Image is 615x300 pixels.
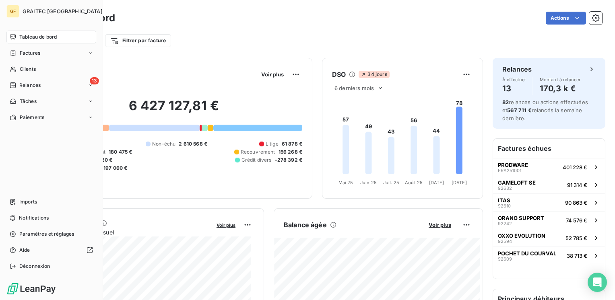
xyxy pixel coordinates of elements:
[259,71,286,78] button: Voir plus
[493,229,605,247] button: OXXO EVOLUTION9259452 785 €
[452,180,467,185] tspan: [DATE]
[493,247,605,264] button: POCHET DU COURVAL9260938 713 €
[332,70,346,79] h6: DSO
[540,82,581,95] h4: 170,3 k €
[284,220,327,230] h6: Balance âgée
[23,8,103,14] span: GRAITEC [GEOGRAPHIC_DATA]
[565,235,587,241] span: 52 785 €
[19,263,50,270] span: Déconnexion
[493,139,605,158] h6: Factures échues
[502,99,509,105] span: 82
[19,33,57,41] span: Tableau de bord
[498,232,545,239] span: OXXO EVOLUTION
[429,222,451,228] span: Voir plus
[279,148,302,156] span: 156 268 €
[493,193,605,211] button: ITAS9261090 863 €
[6,244,96,257] a: Aide
[20,98,37,105] span: Tâches
[498,186,512,191] span: 92632
[567,253,587,259] span: 38 713 €
[359,71,389,78] span: 34 jours
[19,230,74,238] span: Paramètres et réglages
[90,77,99,84] span: 13
[20,114,44,121] span: Paiements
[498,239,512,244] span: 92594
[405,180,423,185] tspan: Août 25
[152,140,175,148] span: Non-échu
[493,158,605,176] button: PRODWAREFRA251001401 228 €
[493,176,605,193] button: GAMELOFT SE9263291 314 €
[588,273,607,292] div: Open Intercom Messenger
[19,247,30,254] span: Aide
[498,215,544,221] span: ORANO SUPPORT
[241,156,272,164] span: Crédit divers
[101,164,128,172] span: -197 060 €
[275,156,303,164] span: -278 392 €
[261,71,284,78] span: Voir plus
[502,77,526,82] span: À effectuer
[498,162,528,168] span: PRODWARE
[19,82,41,89] span: Relances
[266,140,279,148] span: Litige
[540,77,581,82] span: Montant à relancer
[214,221,238,228] button: Voir plus
[19,198,37,205] span: Imports
[566,217,587,224] span: 74 576 €
[502,82,526,95] h4: 13
[507,107,531,113] span: 567 711 €
[360,180,377,185] tspan: Juin 25
[217,222,235,228] span: Voir plus
[426,221,454,228] button: Voir plus
[563,164,587,171] span: 401 228 €
[565,199,587,206] span: 90 863 €
[20,49,40,57] span: Factures
[498,179,536,186] span: GAMELOFT SE
[105,34,171,47] button: Filtrer par facture
[338,180,353,185] tspan: Mai 25
[109,148,132,156] span: 180 475 €
[498,257,512,261] span: 92609
[241,148,275,156] span: Recouvrement
[179,140,207,148] span: 2 610 568 €
[6,282,56,295] img: Logo LeanPay
[498,250,556,257] span: POCHET DU COURVAL
[567,182,587,188] span: 91 314 €
[6,5,19,18] div: GF
[45,98,302,122] h2: 6 427 127,81 €
[383,180,399,185] tspan: Juil. 25
[19,214,49,222] span: Notifications
[20,66,36,73] span: Clients
[429,180,444,185] tspan: [DATE]
[502,99,588,121] span: relances ou actions effectuées et relancés la semaine dernière.
[45,228,211,236] span: Chiffre d'affaires mensuel
[493,211,605,229] button: ORANO SUPPORT9224274 576 €
[546,12,586,25] button: Actions
[498,197,510,203] span: ITAS
[282,140,302,148] span: 61 878 €
[502,64,532,74] h6: Relances
[498,203,511,208] span: 92610
[334,85,374,91] span: 6 derniers mois
[498,221,512,226] span: 92242
[498,168,521,173] span: FRA251001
